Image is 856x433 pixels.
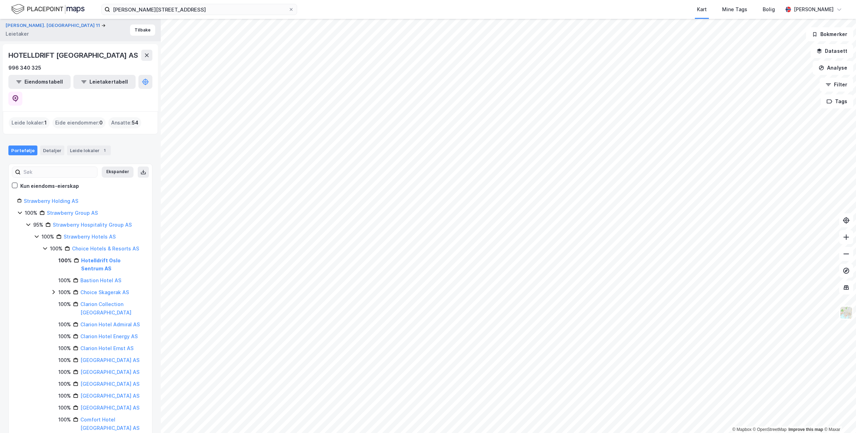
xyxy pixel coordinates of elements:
[820,78,853,92] button: Filter
[73,75,136,89] button: Leietakertabell
[52,117,106,128] div: Eide eiendommer :
[130,24,155,36] button: Tilbake
[813,61,853,75] button: Analyse
[64,234,116,240] a: Strawberry Hotels AS
[58,356,71,364] div: 100%
[697,5,707,14] div: Kart
[821,399,856,433] iframe: Chat Widget
[80,417,139,431] a: Comfort Hotel [GEOGRAPHIC_DATA] AS
[58,344,71,353] div: 100%
[24,198,78,204] a: Strawberry Holding AS
[722,5,747,14] div: Mine Tags
[58,332,71,341] div: 100%
[80,393,139,399] a: [GEOGRAPHIC_DATA] AS
[821,399,856,433] div: Kontrollprogram for chat
[81,257,121,272] a: Hotelldrift Oslo Sentrum AS
[132,119,138,127] span: 54
[21,167,97,177] input: Søk
[80,289,129,295] a: Choice Skagerak AS
[72,246,139,251] a: Choice Hotels & Resorts AS
[8,75,71,89] button: Eiendomstabell
[44,119,47,127] span: 1
[80,277,121,283] a: Bastion Hotel AS
[58,300,71,308] div: 100%
[821,94,853,108] button: Tags
[80,381,139,387] a: [GEOGRAPHIC_DATA] AS
[67,145,111,155] div: Leide lokaler
[58,416,71,424] div: 100%
[732,427,751,432] a: Mapbox
[50,244,63,253] div: 100%
[25,209,37,217] div: 100%
[80,301,131,315] a: Clarion Collection [GEOGRAPHIC_DATA]
[840,306,853,319] img: Z
[42,233,54,241] div: 100%
[58,256,72,265] div: 100%
[80,357,139,363] a: [GEOGRAPHIC_DATA] AS
[33,221,43,229] div: 95%
[58,404,71,412] div: 100%
[11,3,85,15] img: logo.f888ab2527a4732fd821a326f86c7f29.svg
[753,427,787,432] a: OpenStreetMap
[794,5,834,14] div: [PERSON_NAME]
[58,320,71,329] div: 100%
[80,369,139,375] a: [GEOGRAPHIC_DATA] AS
[58,276,71,285] div: 100%
[8,64,41,72] div: 996 340 325
[763,5,775,14] div: Bolig
[101,147,108,154] div: 1
[6,30,29,38] div: Leietaker
[80,321,140,327] a: Clarion Hotel Admiral AS
[6,22,101,29] button: [PERSON_NAME]. [GEOGRAPHIC_DATA] 11
[99,119,103,127] span: 0
[806,27,853,41] button: Bokmerker
[47,210,98,216] a: Strawberry Group AS
[80,345,134,351] a: Clarion Hotel Ernst AS
[53,222,132,228] a: Strawberry Hospitality Group AS
[102,166,134,178] button: Ekspander
[8,50,139,61] div: HOTELLDRIFT [GEOGRAPHIC_DATA] AS
[110,4,288,15] input: Søk på adresse, matrikkel, gårdeiere, leietakere eller personer
[80,333,138,339] a: Clarion Hotel Energy AS
[811,44,853,58] button: Datasett
[58,380,71,388] div: 100%
[20,182,79,190] div: Kun eiendoms-eierskap
[9,117,50,128] div: Leide lokaler :
[789,427,823,432] a: Improve this map
[40,145,64,155] div: Detaljer
[108,117,141,128] div: Ansatte :
[58,392,71,400] div: 100%
[8,145,37,155] div: Portefølje
[80,405,139,411] a: [GEOGRAPHIC_DATA] AS
[58,368,71,376] div: 100%
[58,288,71,297] div: 100%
